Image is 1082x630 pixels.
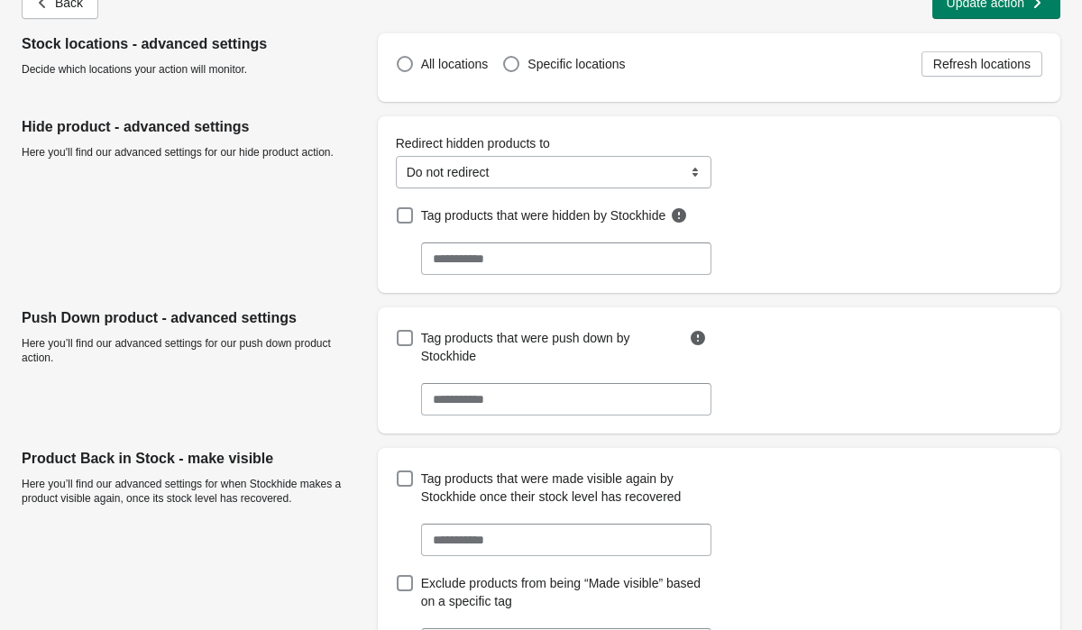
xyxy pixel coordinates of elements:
p: Product Back in Stock - make visible [22,448,363,470]
span: Tag products that were push down by Stockhide [421,329,685,365]
span: Redirect hidden products to [396,136,550,151]
p: Here you’ll find our advanced settings for our push down product action. [22,336,363,365]
p: Hide product - advanced settings [22,116,363,138]
span: Exclude products from being “Made visible” based on a specific tag [421,574,708,610]
span: Tag products that were hidden by Stockhide [421,206,666,224]
span: All locations [421,57,489,71]
p: Push Down product - advanced settings [22,307,363,329]
span: Refresh locations [933,57,1031,71]
button: Refresh locations [922,51,1042,77]
p: Here you’ll find our advanced settings for when Stockhide makes a product visible again, once its... [22,477,363,506]
span: Specific locations [527,57,625,71]
p: Stock locations - advanced settings [22,33,363,55]
p: Here you'll find our advanced settings for our hide product action. [22,145,363,160]
p: Decide which locations your action will monitor. [22,62,363,77]
span: Tag products that were made visible again by Stockhide once their stock level has recovered [421,470,708,506]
